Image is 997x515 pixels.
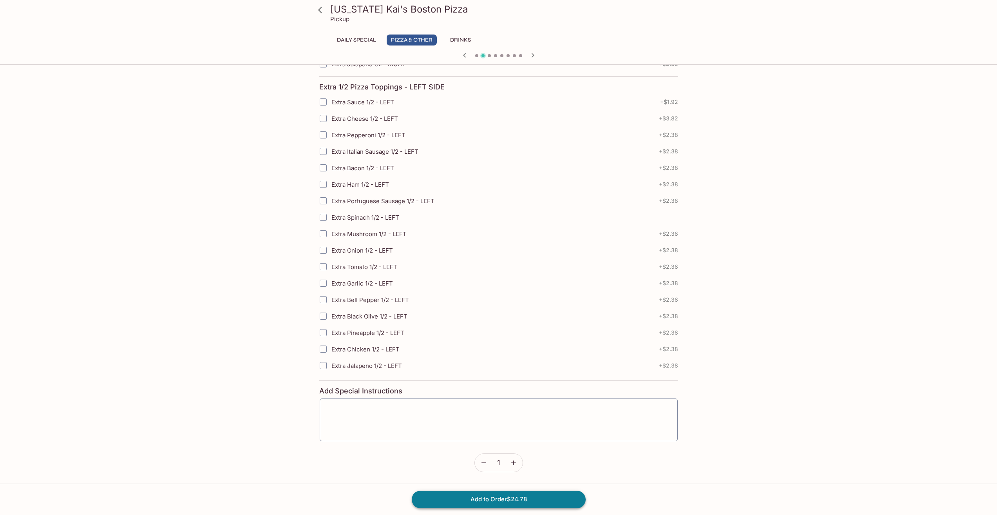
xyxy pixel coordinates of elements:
[387,35,437,45] button: Pizza & Other
[331,230,407,238] span: Extra Mushroom 1/2 - LEFT
[659,181,678,187] span: + $2.38
[331,115,398,122] span: Extra Cheese 1/2 - LEFT
[331,164,394,172] span: Extra Bacon 1/2 - LEFT
[331,98,394,106] span: Extra Sauce 1/2 - LEFT
[331,247,393,254] span: Extra Onion 1/2 - LEFT
[331,197,434,205] span: Extra Portuguese Sausage 1/2 - LEFT
[330,15,349,23] p: Pickup
[331,214,399,221] span: Extra Spinach 1/2 - LEFT
[659,264,678,270] span: + $2.38
[497,459,500,467] span: 1
[659,297,678,303] span: + $2.38
[659,165,678,171] span: + $2.38
[319,83,445,91] h4: Extra 1/2 Pizza Toppings - LEFT SIDE
[443,35,478,45] button: Drinks
[659,329,678,336] span: + $2.38
[331,280,393,287] span: Extra Garlic 1/2 - LEFT
[331,181,389,188] span: Extra Ham 1/2 - LEFT
[331,263,397,271] span: Extra Tomato 1/2 - LEFT
[659,313,678,319] span: + $2.38
[333,35,380,45] button: Daily Special
[331,148,418,155] span: Extra Italian Sausage 1/2 - LEFT
[330,3,680,15] h3: [US_STATE] Kai's Boston Pizza
[412,491,586,508] button: Add to Order$24.78
[331,329,404,337] span: Extra Pineapple 1/2 - LEFT
[660,99,678,105] span: + $1.92
[659,362,678,369] span: + $2.38
[319,387,678,395] h4: Add Special Instructions
[331,296,409,304] span: Extra Bell Pepper 1/2 - LEFT
[659,346,678,352] span: + $2.38
[331,131,405,139] span: Extra Pepperoni 1/2 - LEFT
[659,132,678,138] span: + $2.38
[659,231,678,237] span: + $2.38
[659,280,678,286] span: + $2.38
[659,247,678,253] span: + $2.38
[331,313,407,320] span: Extra Black Olive 1/2 - LEFT
[331,362,402,369] span: Extra Jalapeno 1/2 - LEFT
[659,115,678,122] span: + $3.82
[331,346,400,353] span: Extra Chicken 1/2 - LEFT
[659,148,678,155] span: + $2.38
[659,198,678,204] span: + $2.38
